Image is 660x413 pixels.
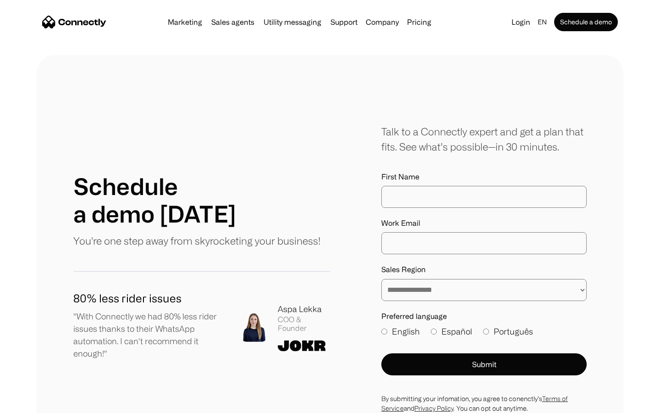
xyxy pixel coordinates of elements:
div: Company [366,16,399,28]
div: By submitting your infomation, you agree to conenctly’s and . You can opt out anytime. [381,394,587,413]
input: Português [483,329,489,335]
a: Sales agents [208,18,258,26]
label: Sales Region [381,265,587,274]
a: Utility messaging [260,18,325,26]
p: You're one step away from skyrocketing your business! [73,233,320,248]
div: COO & Founder [278,315,330,333]
label: Español [431,325,472,338]
div: en [538,16,547,28]
a: Pricing [403,18,435,26]
input: Español [431,329,437,335]
a: Schedule a demo [554,13,618,31]
h1: Schedule a demo [DATE] [73,173,236,228]
p: "With Connectly we had 80% less rider issues thanks to their WhatsApp automation. I can't recomme... [73,310,225,360]
h1: 80% less rider issues [73,290,225,307]
label: First Name [381,173,587,181]
label: Preferred language [381,312,587,321]
label: Work Email [381,219,587,228]
button: Submit [381,353,587,375]
a: Marketing [164,18,206,26]
ul: Language list [18,397,55,410]
a: Privacy Policy [414,405,453,412]
label: English [381,325,420,338]
div: Talk to a Connectly expert and get a plan that fits. See what’s possible—in 30 minutes. [381,124,587,154]
a: Login [508,16,534,28]
input: English [381,329,387,335]
label: Português [483,325,533,338]
a: Support [327,18,361,26]
a: Terms of Service [381,395,568,412]
div: Aspa Lekka [278,303,330,315]
aside: Language selected: English [9,396,55,410]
